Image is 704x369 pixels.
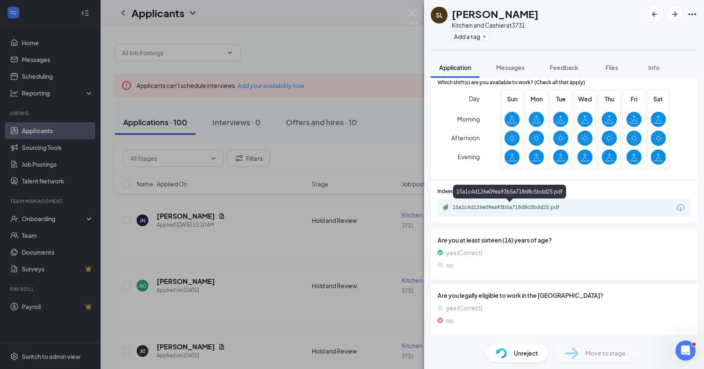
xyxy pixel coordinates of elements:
[453,185,566,199] div: 15a1c4d126e09ea93b5a718d8c5bdd25.pdf
[482,34,487,39] svg: Plus
[439,64,471,71] span: Application
[453,204,570,211] div: 15a1c4d126e09ea93b5a718d8c5bdd25.pdf
[446,248,482,257] span: yes (Correct)
[446,316,453,325] span: no
[553,94,568,103] span: Tue
[443,204,578,212] a: Paperclip15a1c4d126e09ea93b5a718d8c5bdd25.pdf
[443,204,449,211] svg: Paperclip
[496,64,525,71] span: Messages
[676,341,696,361] iframe: Intercom live chat
[452,32,489,41] button: PlusAdd a tag
[446,303,482,312] span: yes (Correct)
[458,149,480,164] span: Evening
[437,79,585,87] span: Which shift(s) are you available to work? (Check all that apply)
[437,188,474,196] span: Indeed Resume
[550,64,578,71] span: Feedback
[452,21,538,29] div: Kitchen and Cashier at 3731
[651,94,666,103] span: Sat
[529,94,544,103] span: Mon
[670,9,680,19] svg: ArrowRight
[514,348,538,358] span: Unreject
[436,11,443,19] div: SL
[437,291,691,300] span: Are you legally eligible to work in the [GEOGRAPHIC_DATA]?
[451,130,480,145] span: Afternoon
[585,348,626,358] span: Move to stage
[647,7,662,22] button: ArrowLeftNew
[648,64,660,71] span: Info
[687,9,697,19] svg: Ellipses
[676,203,686,213] svg: Download
[505,94,520,103] span: Sun
[469,94,480,103] span: Day
[457,111,480,126] span: Morning
[626,94,642,103] span: Fri
[452,7,538,21] h1: [PERSON_NAME]
[446,261,453,270] span: no
[577,94,593,103] span: Wed
[437,235,691,245] span: Are you at least sixteen (16) years of age?
[667,7,682,22] button: ArrowRight
[602,94,617,103] span: Thu
[606,64,618,71] span: Files
[650,9,660,19] svg: ArrowLeftNew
